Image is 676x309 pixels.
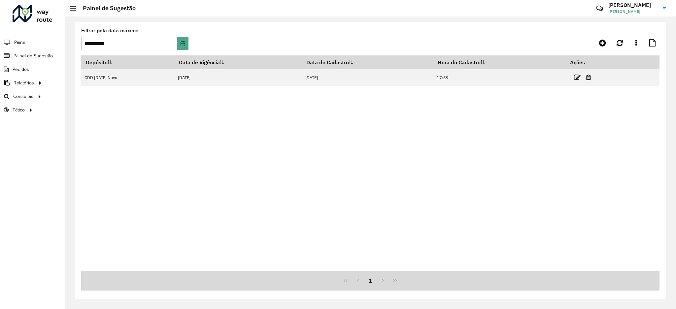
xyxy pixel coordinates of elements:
[81,27,139,35] label: Filtrar pela data máxima
[13,107,25,113] span: Tático
[433,69,565,86] td: 17:39
[565,55,605,69] th: Ações
[586,73,591,82] a: Excluir
[364,274,377,287] button: 1
[608,9,658,15] span: [PERSON_NAME]
[608,2,658,8] h3: [PERSON_NAME]
[76,5,136,12] h2: Painel de Sugestão
[302,55,433,69] th: Data do Cadastro
[433,55,565,69] th: Hora do Cadastro
[174,55,302,69] th: Data de Vigência
[14,79,34,86] span: Relatórios
[81,69,174,86] td: CDD [DATE] Novo
[177,37,188,50] button: Choose Date
[13,66,29,73] span: Pedidos
[14,52,53,59] span: Painel de Sugestão
[174,69,302,86] td: [DATE]
[81,55,174,69] th: Depósito
[13,93,33,100] span: Consultas
[302,69,433,86] td: [DATE]
[14,39,26,46] span: Painel
[574,73,581,82] a: Editar
[592,1,607,15] a: Contato Rápido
